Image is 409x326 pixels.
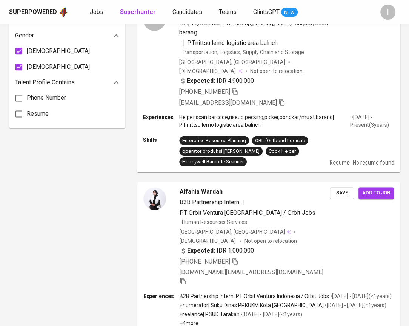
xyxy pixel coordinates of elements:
a: Superhunter [120,8,157,17]
span: [DOMAIN_NAME][EMAIL_ADDRESS][DOMAIN_NAME] [180,269,323,276]
p: Enumerator | Suku Dinas PPKUKM Kota [GEOGRAPHIC_DATA] [180,301,324,309]
p: Resume [329,158,349,166]
div: IDR 4.900.000 [179,76,254,85]
p: • [DATE] - [DATE] ( <1 years ) [240,310,302,318]
span: GlintsGPT [253,8,280,16]
div: Honeywell Barcode Scanner [182,158,243,165]
p: Freelance | RSUD Tarakan [180,310,240,318]
p: Not open to relocation [244,237,297,245]
div: [GEOGRAPHIC_DATA], [GEOGRAPHIC_DATA] [180,228,291,236]
a: GlintsGPT NEW [253,8,298,17]
p: B2B Partnership Intern | PT Orbit Ventura Indonesia / Orbit Jobs [180,292,329,300]
p: No resume found [353,158,394,166]
span: Add to job [362,189,390,197]
img: app logo [58,6,69,18]
p: Experiences [143,292,180,300]
p: Talent Profile Contains [15,78,75,87]
span: NEW [281,9,298,16]
div: Cook Helper [269,147,296,155]
p: Helper,scan barcode,riseup,pecking,picker,bongkar/muat barang | PT.nittsu lemo logistic area balrich [179,113,350,128]
img: 1aa4cfac7cda768c322e990f17739269.jpg [143,187,166,210]
div: OBL (Outbond Logistic [255,137,305,144]
div: IDR 1.000.000 [180,246,254,255]
div: I [380,5,395,20]
p: Experiences [143,113,179,121]
span: Phone Number [27,93,66,102]
span: [PHONE_NUMBER] [180,258,230,265]
span: Resume [27,109,49,118]
p: • [DATE] - Present ( 3 years ) [350,113,394,128]
button: Save [330,187,354,199]
p: Not open to relocation [250,67,303,75]
b: Expected: [187,246,215,255]
span: [EMAIL_ADDRESS][DOMAIN_NAME] [179,99,277,106]
span: [DEMOGRAPHIC_DATA] [27,47,90,56]
div: [GEOGRAPHIC_DATA], [GEOGRAPHIC_DATA] [179,58,285,66]
span: Jobs [90,8,103,16]
span: PT.nittsu lemo logistic area balrich [187,39,278,46]
div: Enterprise Resource Planning [182,137,246,144]
b: Superhunter [120,8,156,16]
a: Jobs [90,8,105,17]
div: S [143,8,166,31]
div: Superpowered [9,8,57,17]
div: operator produksi [PERSON_NAME] [182,147,260,155]
span: Alfania Wardah [180,187,223,196]
span: Candidates [172,8,202,16]
span: [DEMOGRAPHIC_DATA] [180,237,237,245]
p: • [DATE] - [DATE] ( <1 years ) [324,301,386,309]
button: Add to job [358,187,394,199]
div: Talent Profile Contains [15,75,119,90]
b: Expected: [187,76,215,85]
span: | [182,38,184,47]
a: SSUKMA [PERSON_NAME]Helper,scan barcode,riseup,pecking,picker,bongkar/muat barang|PT.nittsu lemo ... [137,2,400,172]
span: Transportation, Logistics, Supply Chain and Storage [181,49,304,55]
span: Helper,scan barcode,riseup,pecking,picker,bongkar/muat barang [179,19,328,36]
span: [DEMOGRAPHIC_DATA] [27,62,90,71]
span: [DEMOGRAPHIC_DATA] [179,67,237,75]
div: Gender [15,28,119,43]
p: Gender [15,31,34,40]
span: Save [334,189,350,197]
span: Teams [219,8,237,16]
span: PT Orbit Ventura [GEOGRAPHIC_DATA] / Orbit Jobs [180,209,315,216]
p: • [DATE] - [DATE] ( <1 years ) [329,292,392,300]
span: | [242,198,244,207]
p: Skills [143,136,179,143]
span: [PHONE_NUMBER] [179,88,230,95]
span: B2B Partnership Intern [180,199,239,206]
a: Superpoweredapp logo [9,6,69,18]
a: Candidates [172,8,204,17]
span: Human Resources Services [182,219,247,225]
a: Teams [219,8,238,17]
